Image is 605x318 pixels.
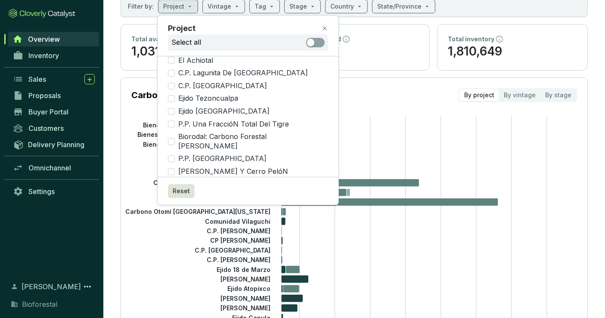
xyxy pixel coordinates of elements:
span: Buyer Portal [28,108,68,116]
span: Ejido Tezoncualpa [175,94,242,103]
p: Select all [171,38,201,47]
tspan: [PERSON_NAME] [220,275,270,283]
a: Customers [9,121,99,136]
a: Proposals [9,88,99,103]
tspan: Bienes [PERSON_NAME]...[PERSON_NAME] [143,121,270,129]
p: Carbon Inventory by Project [131,89,249,101]
tspan: Bienes [PERSON_NAME]...[PERSON_NAME] [143,141,270,148]
span: Inventory [28,51,59,60]
p: 1,810,649 [448,43,577,60]
p: Total available to sell [131,35,197,43]
p: Project [168,22,195,34]
a: Omnichannel [9,161,99,175]
span: P.P. Una FraccióN Total Del Tigre [175,120,292,129]
tspan: Carbono Otomí [GEOGRAPHIC_DATA][US_STATE] [125,208,270,215]
span: El Achiotal [175,56,217,65]
tspan: C.P. [PERSON_NAME] [207,256,270,263]
tspan: Comunidad Vilaguchi [205,218,270,225]
a: Inventory [9,48,99,63]
span: Sales [28,75,46,83]
span: [PERSON_NAME] [22,281,81,292]
tspan: [PERSON_NAME] [220,304,270,312]
tspan: C.P. [PERSON_NAME] [207,227,270,235]
p: Total inventory [448,35,494,43]
a: Settings [9,184,99,199]
span: C.P. Lagunita De [GEOGRAPHIC_DATA] [175,68,311,78]
p: 775,266 [289,43,419,60]
span: P.P. [GEOGRAPHIC_DATA] [175,154,270,164]
div: By stage [540,89,576,101]
span: Omnichannel [28,164,71,172]
span: Bioforestal [22,299,57,309]
tspan: Bienes [PERSON_NAME]...a [PERSON_NAME] [137,131,270,138]
tspan: [PERSON_NAME] [220,295,270,302]
tspan: Carbono Forestal [GEOGRAPHIC_DATA] [153,179,270,186]
span: Settings [28,187,55,196]
div: By vintage [499,89,540,101]
a: Overview [8,32,99,46]
span: C.P. [GEOGRAPHIC_DATA] [175,81,270,91]
tspan: Carbono Forestal Redondeados [173,198,270,206]
tspan: Ejido 18 de Marzo [217,266,270,273]
span: Overview [28,35,60,43]
span: Biorodal: Carbono Forestal [PERSON_NAME] [175,132,328,151]
a: Sales [9,72,99,86]
span: Ejido [GEOGRAPHIC_DATA] [175,107,273,116]
tspan: Ejido Atopixco [227,285,270,292]
span: Customers [28,124,64,133]
span: Delivery Planning [28,140,84,149]
tspan: CP [PERSON_NAME] [210,237,270,244]
p: Filter by: [128,2,154,11]
div: By project [459,89,499,101]
button: Reset [168,184,195,198]
p: 1,031,120.5 [131,43,261,60]
span: Reset [173,187,190,195]
tspan: C.P. [GEOGRAPHIC_DATA] [195,247,270,254]
a: Buyer Portal [9,105,99,119]
div: segmented control [459,88,577,102]
span: Proposals [28,91,61,100]
a: Delivery Planning [9,137,99,151]
span: [PERSON_NAME] Y Cerro PelóN [175,167,292,176]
